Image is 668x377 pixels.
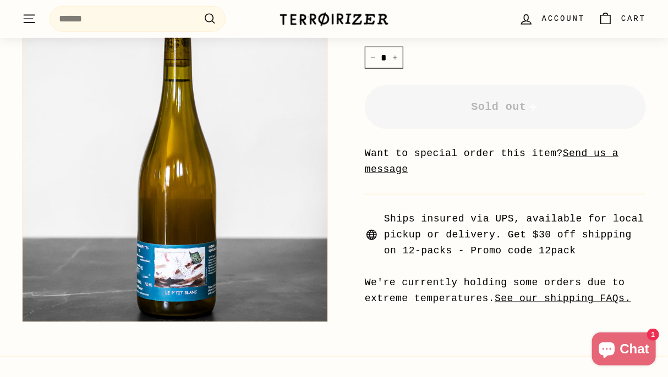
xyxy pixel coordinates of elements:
[23,17,327,321] img: Le P'tit Blanc
[365,275,646,307] div: We're currently holding some orders due to extreme temperatures.
[365,85,646,129] button: Sold out
[592,3,653,35] a: Cart
[365,146,646,178] li: Want to special order this item?
[512,3,592,35] a: Account
[495,293,631,304] a: See our shipping FAQs.
[621,13,646,25] span: Cart
[589,332,659,368] inbox-online-store-chat: Shopify online store chat
[471,101,539,113] span: Sold out
[365,47,403,69] input: quantity
[387,47,403,69] button: Increase item quantity by one
[384,211,646,258] span: Ships insured via UPS, available for local pickup or delivery. Get $30 off shipping on 12-packs -...
[542,13,585,25] span: Account
[365,47,381,69] button: Reduce item quantity by one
